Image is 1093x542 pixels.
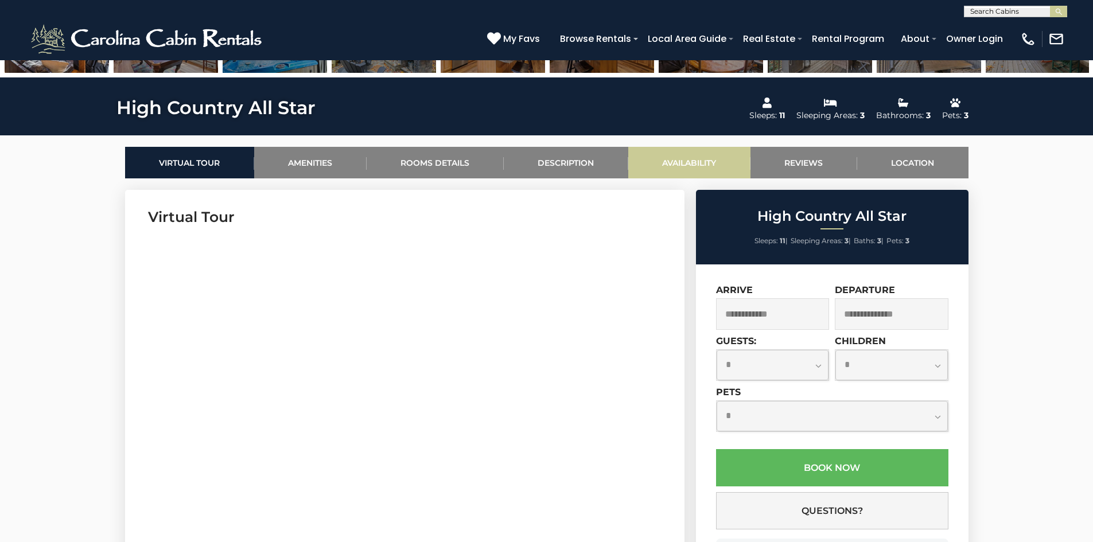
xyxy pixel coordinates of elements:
[940,29,1009,49] a: Owner Login
[1020,31,1036,47] img: phone-regular-white.png
[750,147,857,178] a: Reviews
[628,147,750,178] a: Availability
[716,284,753,295] label: Arrive
[854,233,884,248] li: |
[877,236,881,245] strong: 3
[791,236,843,245] span: Sleeping Areas:
[29,22,267,56] img: White-1-2.png
[148,207,662,227] h3: Virtual Tour
[845,236,849,245] strong: 3
[642,29,732,49] a: Local Area Guide
[806,29,890,49] a: Rental Program
[857,147,968,178] a: Location
[1048,31,1064,47] img: mail-regular-white.png
[487,32,543,46] a: My Favs
[716,336,756,346] label: Guests:
[737,29,801,49] a: Real Estate
[699,209,966,224] h2: High Country All Star
[716,449,948,486] button: Book Now
[895,29,935,49] a: About
[905,236,909,245] strong: 3
[886,236,904,245] span: Pets:
[503,32,540,46] span: My Favs
[125,147,254,178] a: Virtual Tour
[554,29,637,49] a: Browse Rentals
[367,147,504,178] a: Rooms Details
[780,236,785,245] strong: 11
[854,236,876,245] span: Baths:
[835,284,895,295] label: Departure
[504,147,628,178] a: Description
[754,236,778,245] span: Sleeps:
[835,336,886,346] label: Children
[754,233,788,248] li: |
[791,233,851,248] li: |
[254,147,367,178] a: Amenities
[716,387,741,397] label: Pets
[716,492,948,529] button: Questions?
